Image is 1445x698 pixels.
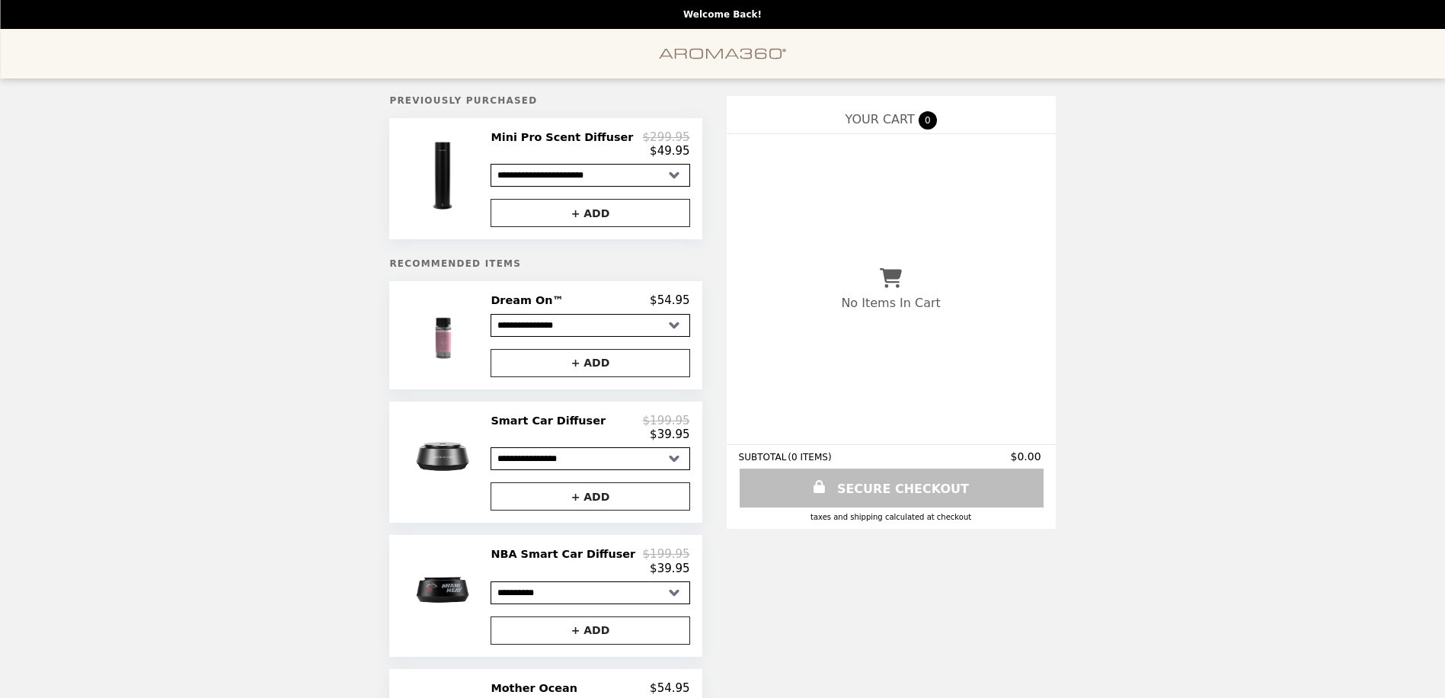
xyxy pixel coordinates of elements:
p: $39.95 [650,562,690,575]
h2: Mini Pro Scent Diffuser [491,130,639,144]
span: ( 0 ITEMS ) [788,452,831,463]
h2: Mother Ocean [491,681,583,695]
h5: Previously Purchased [389,95,702,106]
span: $0.00 [1011,450,1044,463]
p: $299.95 [643,130,690,144]
select: Select a product variant [491,581,689,604]
span: SUBTOTAL [739,452,788,463]
img: Brand Logo [659,38,787,69]
span: 0 [919,111,937,130]
select: Select a product variant [491,314,689,337]
select: Select a product variant [491,164,689,187]
h5: Recommended Items [389,258,702,269]
p: No Items In Cart [841,296,940,310]
p: $54.95 [650,293,690,307]
p: $199.95 [643,547,690,561]
button: + ADD [491,199,689,227]
img: NBA Smart Car Diffuser [400,547,489,632]
img: Dream On™ [401,293,488,376]
img: Smart Car Diffuser [400,414,489,499]
p: Welcome Back! [683,9,762,20]
h2: NBA Smart Car Diffuser [491,547,641,561]
button: + ADD [491,349,689,377]
button: + ADD [491,616,689,645]
p: $39.95 [650,427,690,441]
button: + ADD [491,482,689,511]
select: Select a product variant [491,447,689,470]
p: $199.95 [643,414,690,427]
span: YOUR CART [845,112,914,126]
p: $49.95 [650,144,690,158]
div: Taxes and Shipping calculated at checkout [739,513,1044,521]
p: $54.95 [650,681,690,695]
img: Mini Pro Scent Diffuser [400,130,489,216]
h2: Smart Car Diffuser [491,414,612,427]
h2: Dream On™ [491,293,569,307]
